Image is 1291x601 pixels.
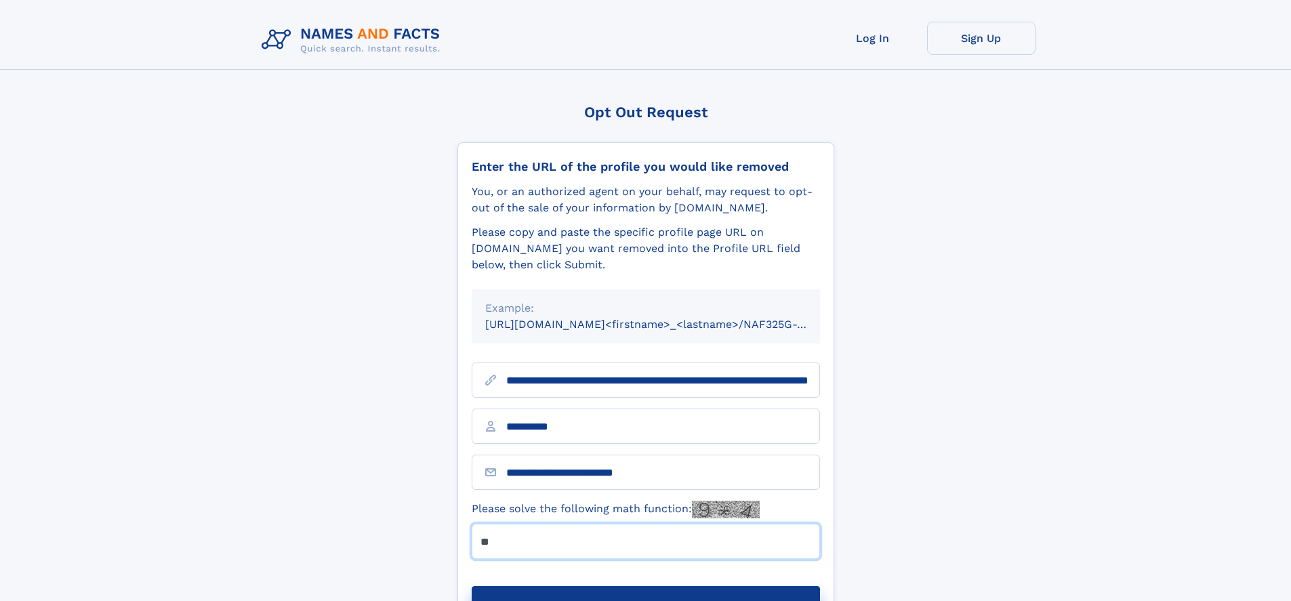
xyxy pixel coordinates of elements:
[472,159,820,174] div: Enter the URL of the profile you would like removed
[256,22,451,58] img: Logo Names and Facts
[472,184,820,216] div: You, or an authorized agent on your behalf, may request to opt-out of the sale of your informatio...
[927,22,1036,55] a: Sign Up
[472,224,820,273] div: Please copy and paste the specific profile page URL on [DOMAIN_NAME] you want removed into the Pr...
[457,104,834,121] div: Opt Out Request
[819,22,927,55] a: Log In
[472,501,760,518] label: Please solve the following math function:
[485,300,806,316] div: Example:
[485,318,846,331] small: [URL][DOMAIN_NAME]<firstname>_<lastname>/NAF325G-xxxxxxxx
